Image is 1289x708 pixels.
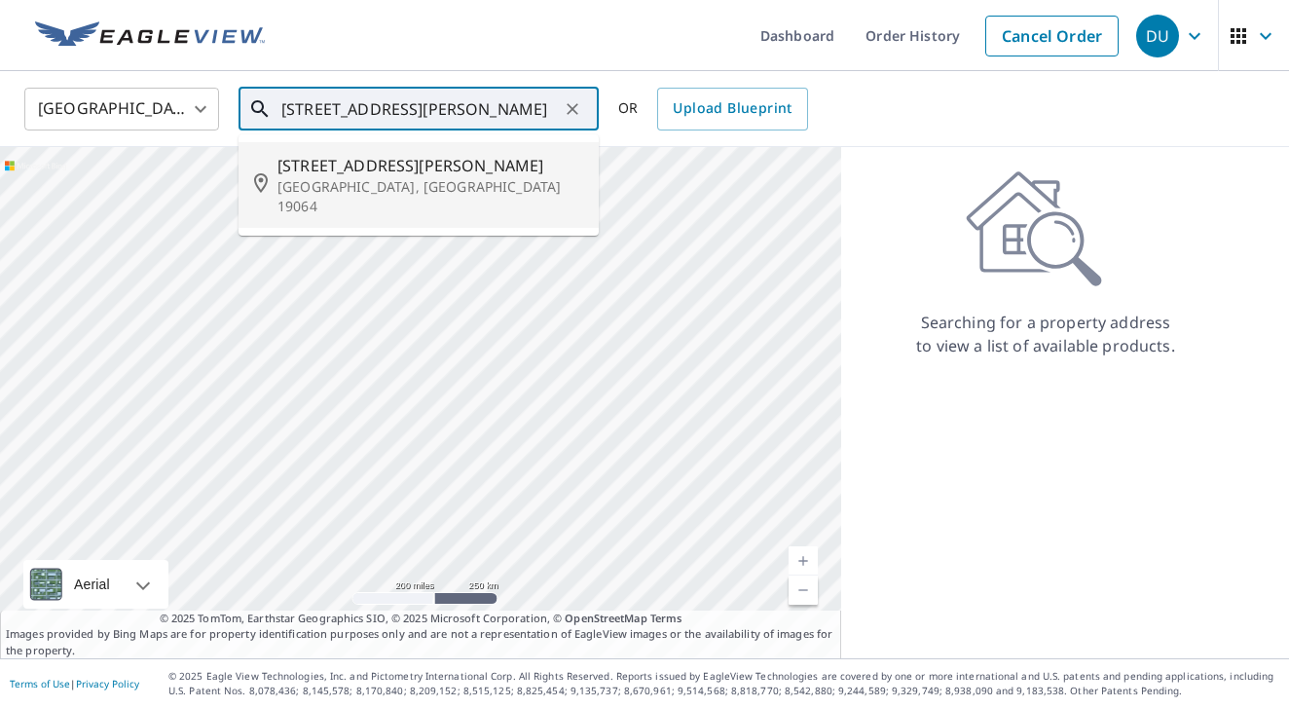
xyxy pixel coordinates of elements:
p: © 2025 Eagle View Technologies, Inc. and Pictometry International Corp. All Rights Reserved. Repo... [168,669,1279,698]
span: © 2025 TomTom, Earthstar Geographics SIO, © 2025 Microsoft Corporation, © [160,611,682,627]
img: EV Logo [35,21,265,51]
p: Searching for a property address to view a list of available products. [915,311,1176,357]
input: Search by address or latitude-longitude [281,82,559,136]
a: OpenStreetMap [565,611,646,625]
a: Terms of Use [10,677,70,690]
div: Aerial [68,560,116,609]
a: Current Level 5, Zoom In [789,546,818,576]
span: [STREET_ADDRESS][PERSON_NAME] [277,154,583,177]
a: Cancel Order [985,16,1119,56]
a: Upload Blueprint [657,88,807,130]
button: Clear [559,95,586,123]
p: | [10,678,139,689]
div: Aerial [23,560,168,609]
a: Privacy Policy [76,677,139,690]
div: DU [1136,15,1179,57]
a: Terms [650,611,682,625]
div: OR [618,88,808,130]
span: Upload Blueprint [673,96,792,121]
div: [GEOGRAPHIC_DATA] [24,82,219,136]
p: [GEOGRAPHIC_DATA], [GEOGRAPHIC_DATA] 19064 [277,177,583,216]
a: Current Level 5, Zoom Out [789,576,818,605]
